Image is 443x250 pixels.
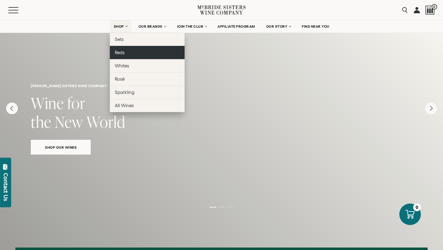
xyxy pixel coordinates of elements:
[34,144,87,151] span: Shop Our Wines
[31,84,412,88] h6: [PERSON_NAME] sisters wine company
[214,20,259,33] a: AFFILIATE PROGRAM
[31,111,51,132] span: the
[3,173,9,201] div: Contact Us
[298,20,333,33] a: FIND NEAR YOU
[138,24,162,29] span: OUR BRANDS
[218,207,225,208] li: Page dot 2
[6,103,18,114] button: Previous
[115,90,134,95] span: Sparkling
[114,24,124,29] span: SHOP
[302,24,329,29] span: FIND NEAR YOU
[425,103,437,114] button: Next
[227,207,233,208] li: Page dot 3
[110,99,185,112] a: All Wines
[218,24,255,29] span: AFFILIATE PROGRAM
[55,111,83,132] span: New
[110,59,185,72] a: Whites
[262,20,295,33] a: OUR STORY
[110,72,185,86] a: Rosé
[413,204,421,211] div: 0
[173,20,211,33] a: JOIN THE CLUB
[110,46,185,59] a: Reds
[115,103,134,108] span: All Wines
[177,24,203,29] span: JOIN THE CLUB
[115,63,129,68] span: Whites
[115,37,124,42] span: Sets
[31,140,91,155] a: Shop Our Wines
[210,207,216,208] li: Page dot 1
[266,24,288,29] span: OUR STORY
[8,7,30,13] button: Mobile Menu Trigger
[67,92,85,114] span: for
[110,86,185,99] a: Sparkling
[31,92,64,114] span: Wine
[134,20,170,33] a: OUR BRANDS
[110,20,131,33] a: SHOP
[115,50,125,55] span: Reds
[110,33,185,46] a: Sets
[115,76,125,82] span: Rosé
[86,111,125,132] span: World
[432,4,437,10] span: 0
